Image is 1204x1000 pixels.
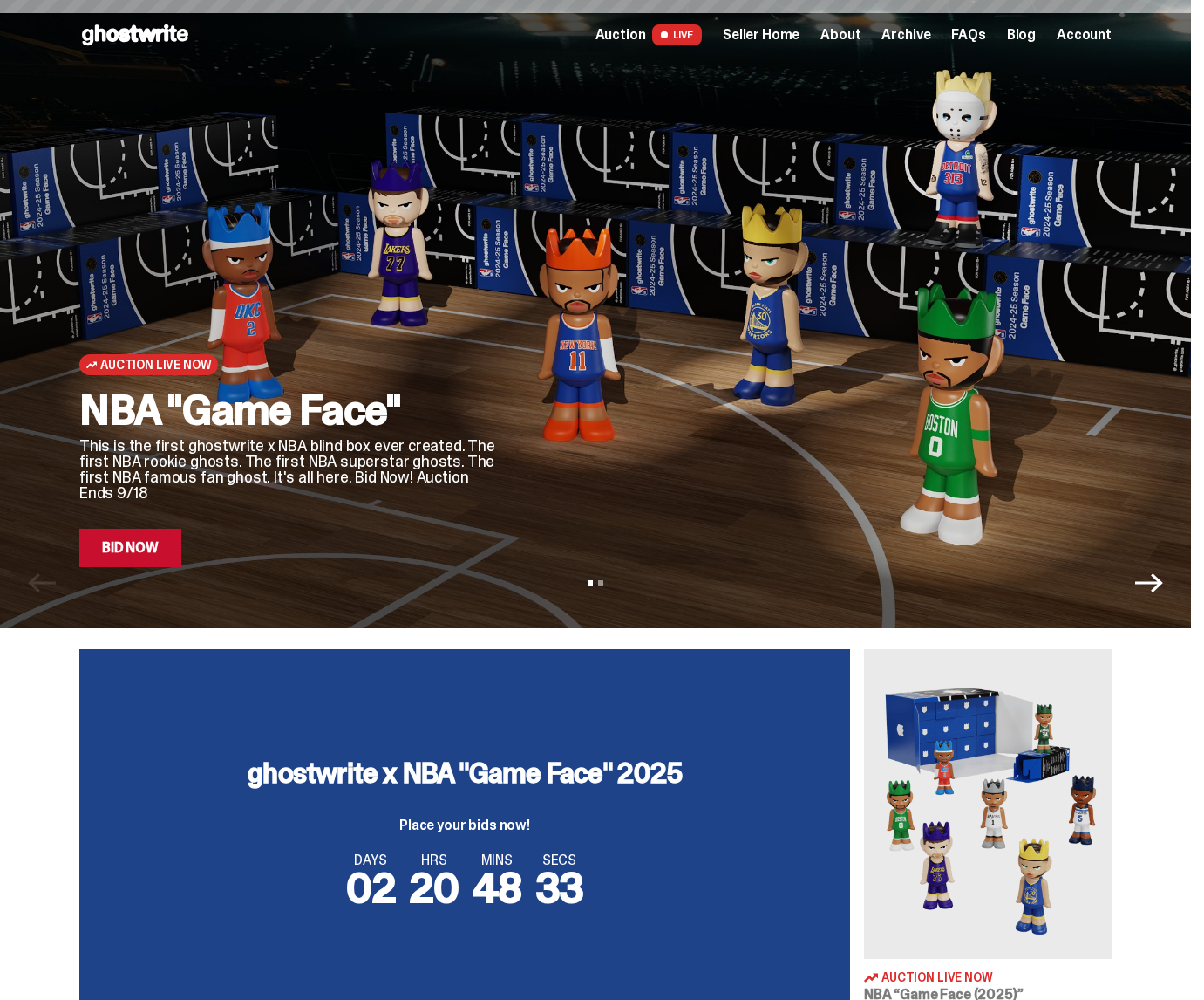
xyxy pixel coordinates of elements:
[820,28,860,42] a: About
[881,28,930,42] a: Archive
[535,860,584,915] span: 33
[864,649,1112,959] img: Game Face (2025)
[79,389,498,431] h2: NBA "Game Face"
[652,24,702,45] span: LIVE
[595,24,702,45] a: Auction LIVE
[79,438,498,501] p: This is the first ghostwrite x NBA blind box ever created. The first NBA rookie ghosts. The first...
[881,971,993,983] span: Auction Live Now
[588,580,593,586] button: View slide 1
[473,860,521,915] span: 48
[473,853,521,867] span: MINS
[951,28,985,42] a: FAQs
[346,853,396,867] span: DAYS
[346,860,396,915] span: 02
[100,358,211,372] span: Auction Live Now
[248,818,682,832] p: Place your bids now!
[248,759,682,787] h3: ghostwrite x NBA "Game Face" 2025
[1007,28,1036,42] a: Blog
[723,28,799,42] a: Seller Home
[1135,569,1163,597] button: Next
[598,580,603,586] button: View slide 2
[79,529,181,567] a: Bid Now
[1057,28,1112,42] a: Account
[409,853,459,867] span: HRS
[535,853,584,867] span: SECS
[409,860,459,915] span: 20
[595,28,646,42] span: Auction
